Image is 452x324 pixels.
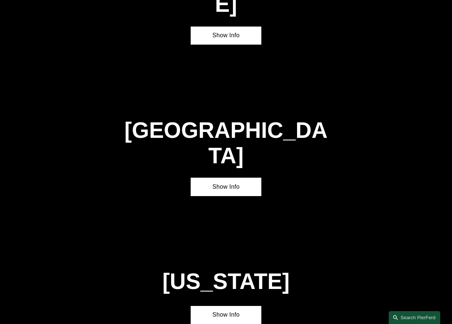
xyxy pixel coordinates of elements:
[389,311,440,324] a: Search this site
[191,27,261,45] a: Show Info
[120,269,332,295] h1: [US_STATE]
[120,118,332,169] h1: [GEOGRAPHIC_DATA]
[191,178,261,196] a: Show Info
